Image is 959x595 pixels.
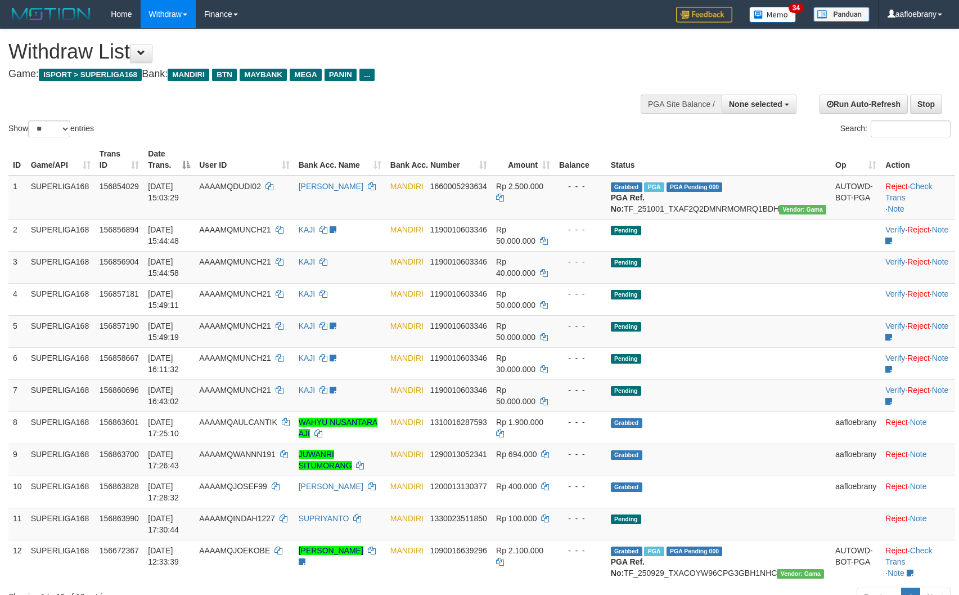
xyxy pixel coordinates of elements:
[195,144,294,176] th: User ID: activate to sort column ascending
[907,289,930,298] a: Reject
[299,321,316,330] a: KAJI
[559,417,602,428] div: - - -
[496,182,543,191] span: Rp 2.500.000
[390,546,424,555] span: MANDIRI
[299,289,316,298] a: KAJI
[559,384,602,396] div: - - -
[820,95,908,114] a: Run Auto-Refresh
[881,144,955,176] th: Action
[430,386,487,395] span: Copy 1190010603346 to clipboard
[39,69,142,81] span: ISPORT > SUPERLIGA168
[148,482,179,502] span: [DATE] 17:28:32
[8,347,26,379] td: 6
[910,514,927,523] a: Note
[430,450,487,459] span: Copy 1290013052341 to clipboard
[299,546,363,555] a: [PERSON_NAME]
[885,182,932,202] a: Check Trans
[559,224,602,235] div: - - -
[885,546,908,555] a: Reject
[148,354,179,374] span: [DATE] 16:11:32
[559,256,602,267] div: - - -
[611,354,641,364] span: Pending
[100,482,139,491] span: 156863828
[907,354,930,363] a: Reject
[148,450,179,470] span: [DATE] 17:26:43
[26,444,95,476] td: SUPERLIGA168
[8,379,26,411] td: 7
[722,95,796,114] button: None selected
[559,320,602,332] div: - - -
[199,321,271,330] span: AAAAMQMUNCH21
[430,418,487,427] span: Copy 1310016287593 to clipboard
[100,321,139,330] span: 156857190
[430,225,487,234] span: Copy 1190010603346 to clipboard
[26,347,95,379] td: SUPERLIGA168
[885,450,908,459] a: Reject
[881,411,955,444] td: ·
[885,225,905,234] a: Verify
[644,547,664,556] span: Marked by aafsengchandara
[148,289,179,310] span: [DATE] 15:49:11
[430,546,487,555] span: Copy 1090016639296 to clipboard
[8,144,26,176] th: ID
[148,418,179,438] span: [DATE] 17:25:10
[26,283,95,315] td: SUPERLIGA168
[885,482,908,491] a: Reject
[390,289,424,298] span: MANDIRI
[888,569,904,578] a: Note
[611,226,641,235] span: Pending
[492,144,555,176] th: Amount: activate to sort column ascending
[8,476,26,508] td: 10
[910,95,942,114] a: Stop
[390,321,424,330] span: MANDIRI
[881,347,955,379] td: · ·
[100,450,139,459] span: 156863700
[26,251,95,283] td: SUPERLIGA168
[430,257,487,266] span: Copy 1190010603346 to clipboard
[290,69,322,81] span: MEGA
[559,481,602,492] div: - - -
[881,315,955,347] td: · ·
[390,418,424,427] span: MANDIRI
[559,288,602,299] div: - - -
[8,176,26,220] td: 1
[100,182,139,191] span: 156854029
[8,41,628,63] h1: Withdraw List
[8,69,628,80] h4: Game: Bank:
[932,289,949,298] a: Note
[932,321,949,330] a: Note
[779,205,826,214] span: Vendor URL: https://trx31.1velocity.biz
[100,418,139,427] span: 156863601
[299,418,378,438] a: WAHYU NUSANTARA AJI
[611,482,642,492] span: Grabbed
[885,514,908,523] a: Reject
[299,257,316,266] a: KAJI
[430,289,487,298] span: Copy 1190010603346 to clipboard
[559,352,602,364] div: - - -
[881,476,955,508] td: ·
[496,546,543,555] span: Rp 2.100.000
[840,120,951,137] label: Search:
[299,482,363,491] a: [PERSON_NAME]
[8,6,94,23] img: MOTION_logo.png
[907,225,930,234] a: Reject
[430,514,487,523] span: Copy 1330023511850 to clipboard
[240,69,287,81] span: MAYBANK
[100,289,139,298] span: 156857181
[199,354,271,363] span: AAAAMQMUNCH21
[676,7,732,23] img: Feedback.jpg
[168,69,209,81] span: MANDIRI
[299,386,316,395] a: KAJI
[496,289,535,310] span: Rp 50.000.000
[667,182,723,192] span: PGA Pending
[100,546,139,555] span: 156672367
[907,257,930,266] a: Reject
[641,95,722,114] div: PGA Site Balance /
[294,144,386,176] th: Bank Acc. Name: activate to sort column ascending
[885,386,905,395] a: Verify
[390,450,424,459] span: MANDIRI
[559,545,602,556] div: - - -
[199,546,270,555] span: AAAAMQJOEKOBE
[667,547,723,556] span: PGA Pending
[199,514,275,523] span: AAAAMQINDAH1227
